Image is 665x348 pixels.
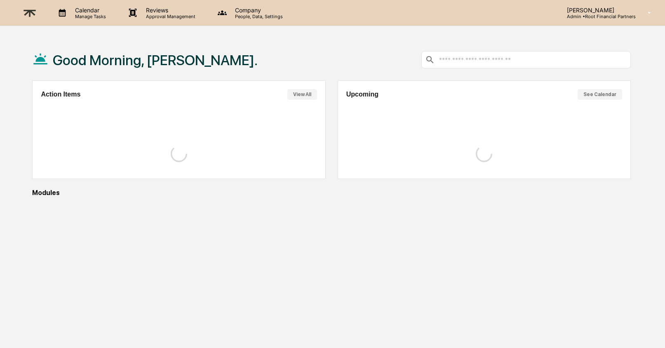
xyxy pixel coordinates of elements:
p: Manage Tasks [68,14,110,19]
p: Company [228,7,287,14]
div: Modules [32,189,631,197]
p: [PERSON_NAME] [560,7,636,14]
img: logo [20,3,40,23]
p: People, Data, Settings [228,14,287,19]
button: View All [287,89,317,100]
h2: Action Items [41,91,80,98]
p: Calendar [68,7,110,14]
h1: Good Morning, [PERSON_NAME]. [53,52,258,68]
button: See Calendar [578,89,622,100]
h2: Upcoming [346,91,378,98]
p: Admin • Root Financial Partners [560,14,636,19]
p: Reviews [139,7,200,14]
p: Approval Management [139,14,200,19]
